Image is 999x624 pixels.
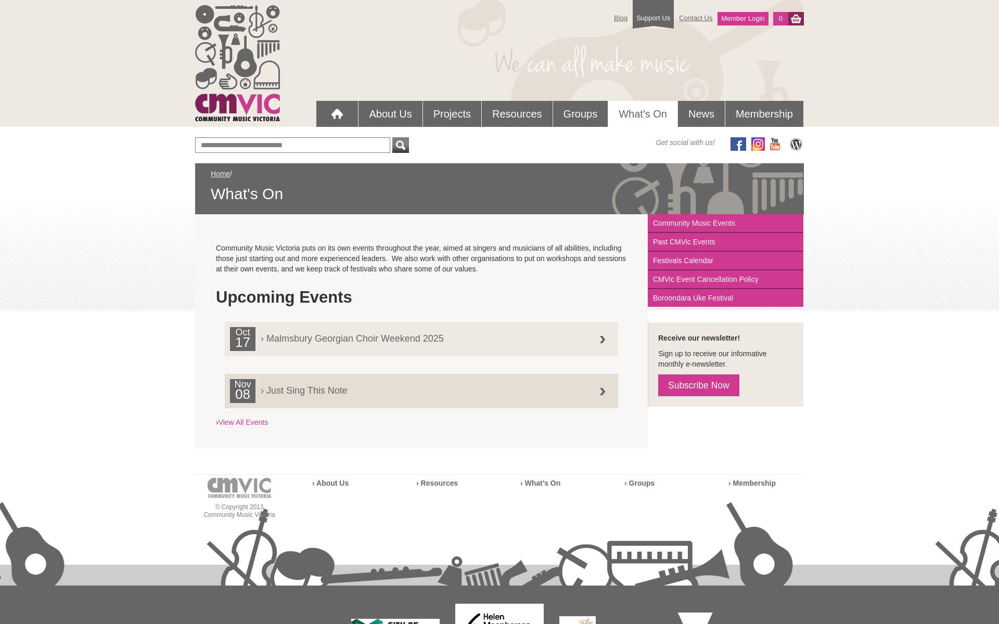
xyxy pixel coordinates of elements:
a: Membership [725,101,803,127]
img: cmvic-logo-footer.png [208,478,272,498]
h2: 08 [233,389,253,403]
img: icon-instagram.png [751,137,765,151]
a: About Us [358,101,422,127]
a: › What’s On [520,479,560,487]
a: What's On [608,101,677,127]
h2: 17 [233,337,253,351]
a: News [678,101,725,127]
a: › Resources [416,479,458,487]
a: Festivals Calendar [648,252,803,270]
a: Community Music Events [648,214,803,233]
a: Blog [609,9,633,27]
a: Groups [553,101,608,127]
span: › Just Sing This Note [230,379,599,396]
p: Community Music Victoria puts on its own events throughout the year, aimed at singers and musicia... [216,243,627,274]
a: Past CMVic Events [648,233,803,252]
a: Resources [482,101,553,127]
span: Get social with us! [656,137,715,148]
a: › Membership [728,479,776,487]
a: Oct17 › Malmsbury Georgian Choir Weekend 2025 [225,322,618,356]
a: › Groups [624,479,655,487]
strong: Receive our newsletter! [658,334,740,342]
span: What's On [211,184,788,204]
p: © Copyright 2013 Community Music Victoria [195,503,284,519]
img: CMVic Blog [788,137,804,151]
div: › [216,282,627,427]
div: Nov [230,379,255,403]
a: Projects [423,101,481,127]
a: Nov08 › Just Sing This Note [225,374,618,408]
a: 0 [773,12,788,25]
div: Oct [230,327,255,351]
a: Member Login [718,12,768,25]
a: › About Us [312,479,349,487]
a: Boroondara Uke Festival [648,289,803,307]
a: Subscribe Now [658,374,739,396]
h1: Upcoming Events [216,287,627,308]
a: Contact Us [674,9,718,27]
p: Sign up to receive our informative monthly e-newsletter. [658,348,793,369]
a: CMVic Event Cancellation Policy [648,270,803,289]
span: › Malmsbury Georgian Choir Weekend 2025 [230,327,599,344]
img: cmvic_logo.png [195,5,280,121]
a: View All Events [219,418,268,426]
a: Home [211,170,230,178]
div: / [211,168,788,204]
